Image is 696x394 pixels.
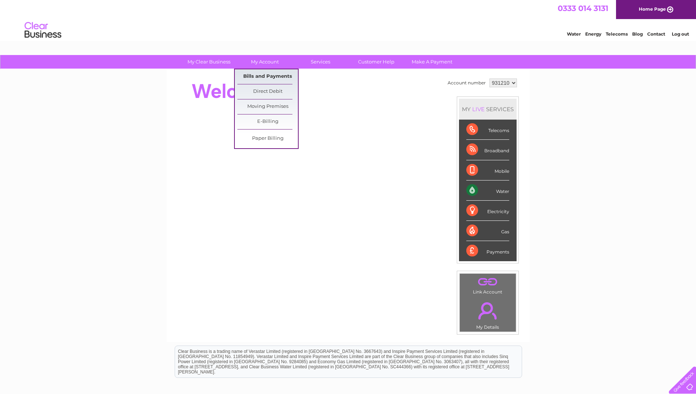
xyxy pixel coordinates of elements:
[466,221,509,241] div: Gas
[558,4,608,13] a: 0333 014 3131
[237,69,298,84] a: Bills and Payments
[466,241,509,261] div: Payments
[466,160,509,180] div: Mobile
[237,114,298,129] a: E-Billing
[632,31,643,37] a: Blog
[24,19,62,41] img: logo.png
[346,55,407,69] a: Customer Help
[672,31,689,37] a: Log out
[237,99,298,114] a: Moving Premises
[402,55,462,69] a: Make A Payment
[471,106,486,113] div: LIVE
[462,298,514,324] a: .
[466,120,509,140] div: Telecoms
[647,31,665,37] a: Contact
[459,273,516,296] td: Link Account
[466,201,509,221] div: Electricity
[567,31,581,37] a: Water
[237,131,298,146] a: Paper Billing
[446,77,488,89] td: Account number
[459,296,516,332] td: My Details
[179,55,239,69] a: My Clear Business
[462,276,514,288] a: .
[234,55,295,69] a: My Account
[290,55,351,69] a: Services
[459,99,517,120] div: MY SERVICES
[237,84,298,99] a: Direct Debit
[585,31,601,37] a: Energy
[606,31,628,37] a: Telecoms
[466,180,509,201] div: Water
[466,140,509,160] div: Broadband
[175,4,522,36] div: Clear Business is a trading name of Verastar Limited (registered in [GEOGRAPHIC_DATA] No. 3667643...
